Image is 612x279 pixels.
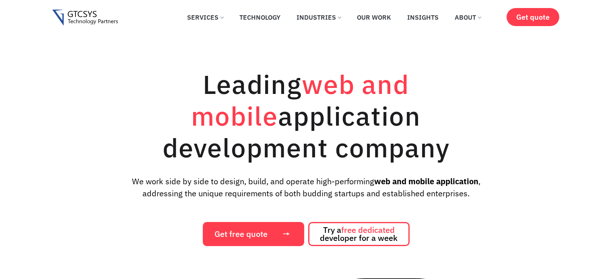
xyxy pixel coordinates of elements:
[118,175,493,200] p: We work side by side to design, build, and operate high-performing , addressing the unique requir...
[516,13,550,21] span: Get quote
[449,8,487,26] a: About
[203,222,304,246] a: Get free quote
[374,176,478,187] strong: web and mobile application
[351,8,397,26] a: Our Work
[308,222,410,246] a: Try afree dedicated developer for a week
[181,8,229,26] a: Services
[214,230,268,238] span: Get free quote
[291,8,347,26] a: Industries
[233,8,286,26] a: Technology
[191,67,409,133] span: web and mobile
[125,68,487,163] h1: Leading application development company
[507,8,559,26] a: Get quote
[320,226,398,242] span: Try a developer for a week
[52,10,118,26] img: Gtcsys logo
[401,8,445,26] a: Insights
[341,224,395,235] span: free dedicated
